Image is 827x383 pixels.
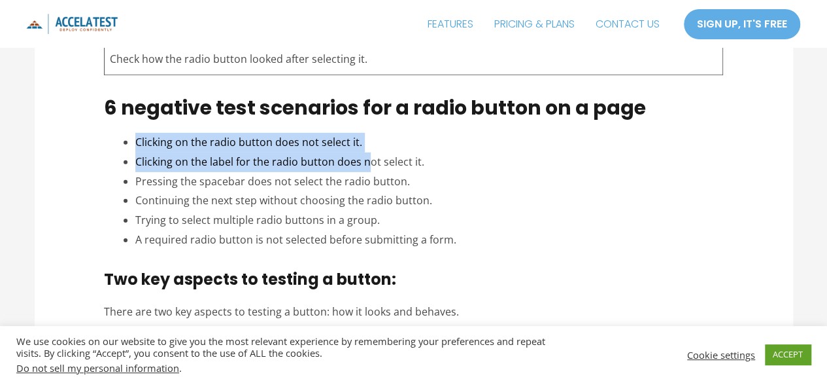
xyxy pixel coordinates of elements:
[104,268,396,290] span: Two key aspects to testing a button:
[135,133,723,153] li: Clicking on the radio button does not select it.
[585,8,670,41] a: CONTACT US
[687,349,755,361] a: Cookie settings
[135,211,723,230] li: Trying to select multiple radio buttons in a group.
[135,230,723,250] li: A required radio button is not selected before submitting a form.
[417,8,670,41] nav: Site Navigation
[484,8,585,41] a: PRICING & PLANS
[135,191,723,211] li: Continuing the next step without choosing the radio button.
[683,9,801,40] a: SIGN UP, IT'S FREE
[765,344,811,365] a: ACCEPT
[26,14,118,34] img: icon
[105,45,723,75] td: Check how the radio button looked after selecting it.
[104,94,646,122] strong: 6 negative test scenarios for a radio button on a page
[16,362,573,374] div: .
[417,8,484,41] a: FEATURES
[16,335,573,374] div: We use cookies on our website to give you the most relevant experience by remembering your prefer...
[135,172,723,192] li: Pressing the spacebar does not select the radio button.
[104,302,723,322] p: There are two key aspects to testing a button: how it looks and behaves.
[135,153,723,172] li: Clicking on the label for the radio button does not select it.
[16,361,179,374] a: Do not sell my personal information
